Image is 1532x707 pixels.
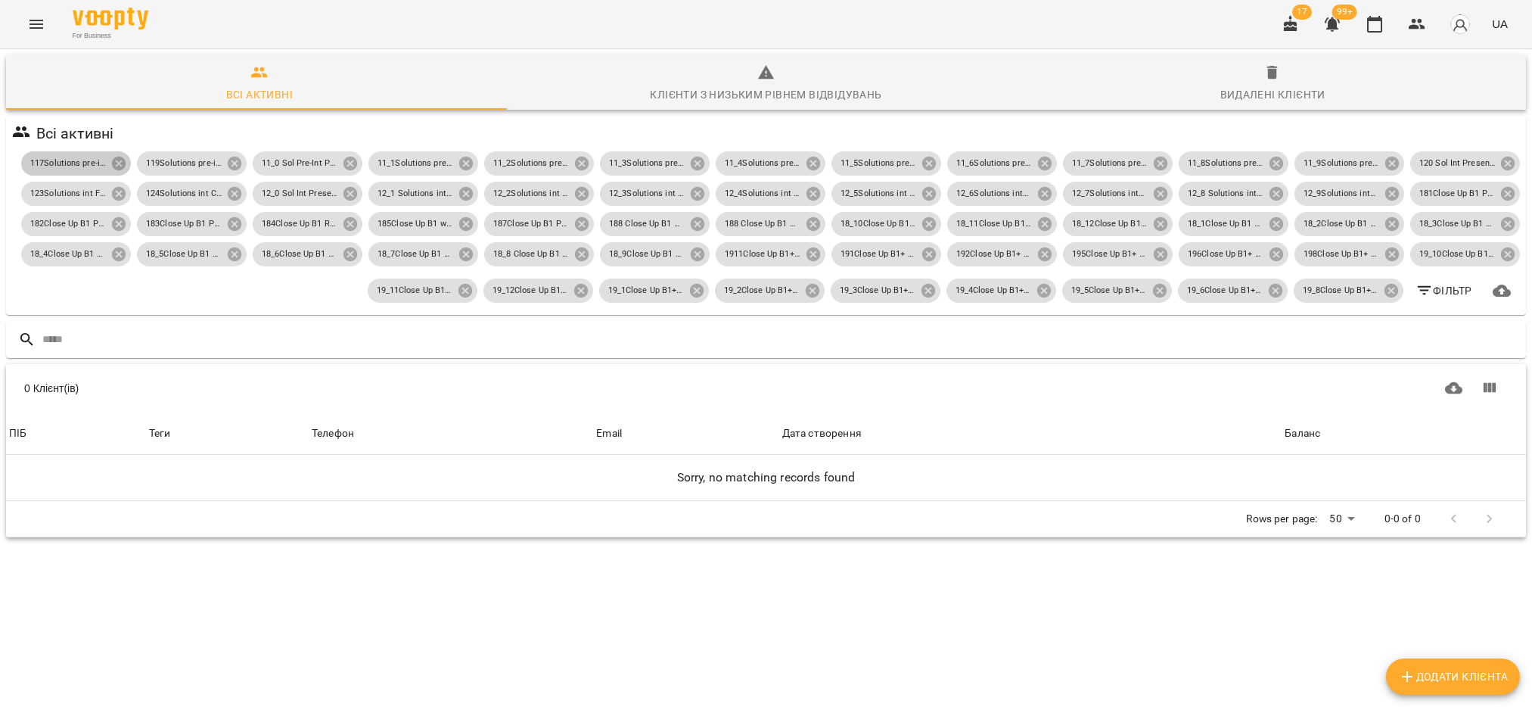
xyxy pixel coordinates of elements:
[1410,182,1520,206] div: 181Close Up B1 PrSimplePrContStative verbs
[831,242,941,266] div: 191Close Up B1+ PrSimplePrCont
[1179,242,1288,266] div: 196Close Up B1+ Past PerfPast PerfCont
[253,212,362,236] div: 184Close Up B1 Relative Clauses
[956,218,1032,231] p: 18_11Close Up B1 Causative
[831,212,941,236] div: 18_10Close Up B1 Rep Speech
[377,285,452,297] p: 19_11Close Up B1+ Relative Clauses
[149,425,306,443] div: Теги
[609,248,685,261] p: 18_9Close Up B1 Passive Voice
[1436,370,1472,406] button: Завантажити CSV
[1384,512,1421,527] p: 0-0 of 0
[596,425,775,443] span: Email
[9,425,143,443] span: ПІБ
[146,188,222,201] p: 124Solutions int ComparativesSuperlatives
[312,425,590,443] span: Телефон
[1492,16,1508,32] span: UA
[1179,182,1288,206] div: 12_8 Solutions intermidiate reported speech
[262,157,337,170] p: 11_0 Sol Pre-Int Pr SPr Cont
[368,242,478,266] div: 18_7Close Up B1 Past PerfPast PerfCont
[30,248,106,261] p: 18_4Close Up B1 Relative Clauses
[831,151,941,176] div: 11_5Solutions pre-int first conditionalwillto be going to
[956,188,1032,201] p: 12_6Solutions intermidiate relative clauses
[1188,248,1263,261] p: 196Close Up B1+ Past PerfPast PerfCont
[1072,218,1148,231] p: 18_12Close Up B1 AdjAdv
[1188,188,1263,201] p: 12_8 Solutions intermidiate reported speech
[1332,5,1357,20] span: 99+
[782,425,1279,443] span: Дата створення
[312,425,354,443] div: Sort
[253,182,362,206] div: 12_0 Sol Int Present Tense ContrastState verbs
[650,86,881,104] div: Клієнти з низьким рівнем відвідувань
[956,285,1031,297] p: 19_4Close Up B1+ Future forms
[947,242,1057,266] div: 192Close Up B1+ Past SPast Cont
[253,151,362,176] div: 11_0 Sol Pre-Int Pr SPr Cont
[368,279,477,303] div: 19_11Close Up B1+ Relative Clauses
[600,212,710,236] div: 188 Close Up B1 Modal Verb
[6,364,1526,413] div: Table Toolbar
[841,218,916,231] p: 18_10Close Up B1 Rep Speech
[1246,512,1317,527] p: Rows per page:
[1285,425,1320,443] div: Sort
[947,212,1057,236] div: 18_11Close Up B1 Causative
[600,242,710,266] div: 18_9Close Up B1 Passive Voice
[378,188,453,201] p: 12_1 Solutions int Past Tense Contrast
[484,182,594,206] div: 12_2Solutions int Present PfPast S
[716,182,825,206] div: 12_4Solutions int ComparativesSuperlatives
[947,182,1057,206] div: 12_6Solutions intermidiate relative clauses
[946,279,1056,303] div: 19_4Close Up B1+ Future forms
[600,182,710,206] div: 12_3Solutions int Future ContFuture Pf
[725,188,800,201] p: 12_4Solutions int ComparativesSuperlatives
[146,157,222,170] p: 119Solutions pre-int Passive
[1486,10,1514,38] button: UA
[782,425,862,443] div: Sort
[1292,5,1312,20] span: 17
[484,242,594,266] div: 18_8 Close Up B1 Modal Verbs
[9,425,26,443] div: ПІБ
[1303,285,1378,297] p: 19_8Close Up B1+ Passive Tenses
[1178,279,1288,303] div: 19_6Close Up B1+ Past PerfPast PerfCont
[1304,248,1379,261] p: 198Close Up B1+ Passive Tenses
[725,248,800,261] p: 1911Close Up B1+ Relative Clauses
[1063,242,1173,266] div: 195Close Up B1+ Modal Verbs
[9,425,26,443] div: Sort
[956,248,1032,261] p: 192Close Up B1+ Past SPast Cont
[596,425,622,443] div: Sort
[1304,188,1379,201] p: 12_9Solutions intermidiate third condional
[1419,157,1495,170] p: 120 Sol Int Present Tense ContrastState verbs
[1294,212,1404,236] div: 18_2Close Up B1 Past SimplePast Cont
[1294,151,1404,176] div: 11_9Solutions pre-int Passive
[841,188,916,201] p: 12_5Solutions int Modal Verbs
[1063,182,1173,206] div: 12_7Solutions intermidiate passive
[609,188,685,201] p: 12_3Solutions int Future ContFuture Pf
[368,212,478,236] div: 185Close Up B1 willbe going to
[73,31,148,41] span: For Business
[1063,212,1173,236] div: 18_12Close Up B1 AdjAdv
[493,218,569,231] p: 187Close Up B1 Past PerfPast PerfCont
[493,157,569,170] p: 11_2Solutions pre-intermidiate past simplepast continuous
[782,425,862,443] div: Дата створення
[484,151,594,176] div: 11_2Solutions pre-intermidiate past simplepast continuous
[599,279,709,303] div: 19_1Close Up B1+ PrSimplePrCont
[262,218,337,231] p: 184Close Up B1 Relative Clauses
[21,242,131,266] div: 18_4Close Up B1 Relative Clauses
[483,279,593,303] div: 19_12Close Up B1+ Causative
[1072,157,1148,170] p: 11_7Solutions pre-int 2d conditionalPast Pf
[841,248,916,261] p: 191Close Up B1+ PrSimplePrCont
[146,248,222,261] p: 18_5Close Up B1 willbe going to
[1450,14,1471,35] img: avatar_s.png
[493,285,568,297] p: 19_12Close Up B1+ Causative
[1179,151,1288,176] div: 11_8Solutions pre-int reported speech
[137,242,247,266] div: 18_5Close Up B1 willbe going to
[262,188,337,201] p: 12_0 Sol Int Present Tense ContrastState verbs
[1304,157,1379,170] p: 11_9Solutions pre-int Passive
[30,218,106,231] p: 182Close Up B1 Past SimplePast Cont
[30,188,106,201] p: 123Solutions int Future ContFuture Pf
[947,151,1057,176] div: 11_6Solutions pre-intermidiate present perfect
[378,248,453,261] p: 18_7Close Up B1 Past PerfPast PerfCont
[1071,285,1147,297] p: 19_5Close Up B1+ Modal Verbs
[841,157,916,170] p: 11_5Solutions pre-int first conditionalwillto be going to
[73,8,148,30] img: Voopty Logo
[716,151,825,176] div: 11_4Solutions pre-int comparativessuperlatives
[831,279,940,303] div: 19_3Close Up B1+ PrPerfPrPrefCont
[137,182,247,206] div: 124Solutions int ComparativesSuperlatives
[1294,242,1404,266] div: 198Close Up B1+ Passive Tenses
